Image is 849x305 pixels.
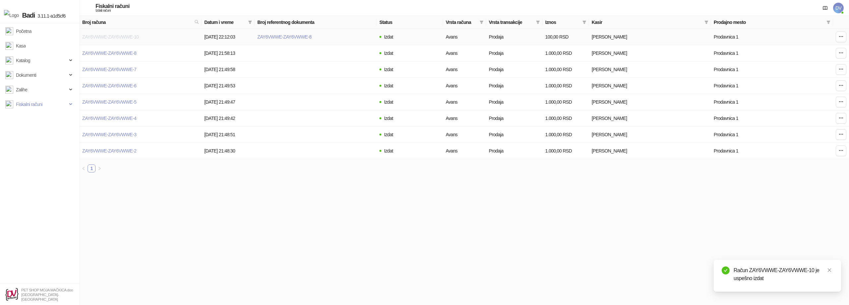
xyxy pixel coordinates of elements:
[384,116,393,121] span: Izdat
[88,165,95,172] a: 1
[486,94,543,110] td: Prodaja
[202,143,255,159] td: [DATE] 21:48:30
[384,34,393,40] span: Izdat
[486,127,543,143] td: Prodaja
[5,39,26,52] a: Kasa
[825,17,832,27] span: filter
[5,25,32,38] a: Početna
[443,16,486,29] th: Vrsta računa
[543,61,589,78] td: 1.000,00 RSD
[82,132,136,137] a: ZAY6VWWE-ZAY6VWWE-3
[543,94,589,110] td: 1.000,00 RSD
[22,12,35,19] span: Badi
[4,10,19,21] img: Logo
[589,110,711,127] td: Dejan Velimirović
[5,288,19,301] img: 64x64-companyLogo-b2da54f3-9bca-40b5-bf51-3603918ec158.png
[443,143,486,159] td: Avans
[446,19,477,26] span: Vrsta računa
[96,9,129,12] div: Izdati računi
[589,45,711,61] td: Dejan Velimirović
[16,83,27,96] span: Zalihe
[545,19,580,26] span: Iznos
[204,19,245,26] span: Datum i vreme
[711,16,833,29] th: Prodajno mesto
[711,143,833,159] td: Prodavnica 1
[486,29,543,45] td: Prodaja
[202,78,255,94] td: [DATE] 21:49:53
[384,99,393,105] span: Izdat
[80,110,202,127] td: ZAY6VWWE-ZAY6VWWE-4
[21,288,73,301] small: PET SHOP MOJA MAČKICA doo [GEOGRAPHIC_DATA]-[GEOGRAPHIC_DATA]
[202,29,255,45] td: [DATE] 22:12:03
[826,266,833,274] a: Close
[98,166,101,170] span: right
[722,266,730,274] span: check-circle
[711,78,833,94] td: Prodavnica 1
[202,45,255,61] td: [DATE] 21:58:13
[80,16,202,29] th: Broj računa
[734,266,833,282] div: Račun ZAY6VWWE-ZAY6VWWE-10 je uspešno izdat
[543,127,589,143] td: 1.000,00 RSD
[486,78,543,94] td: Prodaja
[82,51,136,56] a: ZAY6VWWE-ZAY6VWWE-8
[82,19,192,26] span: Broj računa
[377,16,443,29] th: Status
[589,78,711,94] td: Dejan Velimirović
[384,83,393,88] span: Izdat
[443,94,486,110] td: Avans
[96,164,103,172] li: Sledeća strana
[82,148,136,153] a: ZAY6VWWE-ZAY6VWWE-2
[589,143,711,159] td: Dejan Velimirović
[703,17,710,27] span: filter
[443,45,486,61] td: Avans
[480,20,484,24] span: filter
[80,164,88,172] li: Prethodna strana
[255,16,377,29] th: Broj referentnog dokumenta
[202,127,255,143] td: [DATE] 21:48:51
[833,3,844,13] span: DV
[827,268,832,272] span: close
[16,68,36,82] span: Dokumenti
[82,116,136,121] a: ZAY6VWWE-ZAY6VWWE-4
[80,127,202,143] td: ZAY6VWWE-ZAY6VWWE-3
[80,29,202,45] td: ZAY6VWWE-ZAY6VWWE-10
[478,17,485,27] span: filter
[543,110,589,127] td: 1.000,00 RSD
[88,164,96,172] li: 1
[384,132,393,137] span: Izdat
[443,110,486,127] td: Avans
[486,45,543,61] td: Prodaja
[581,17,588,27] span: filter
[489,19,533,26] span: Vrsta transakcije
[486,61,543,78] td: Prodaja
[589,61,711,78] td: Dejan Velimirović
[704,20,708,24] span: filter
[257,34,311,40] a: ZAY6VWWE-ZAY6VWWE-8
[202,110,255,127] td: [DATE] 21:49:42
[80,45,202,61] td: ZAY6VWWE-ZAY6VWWE-8
[711,110,833,127] td: Prodavnica 1
[543,29,589,45] td: 100,00 RSD
[589,29,711,45] td: Dejan Velimirović
[202,94,255,110] td: [DATE] 21:49:47
[536,20,540,24] span: filter
[80,164,88,172] button: left
[80,94,202,110] td: ZAY6VWWE-ZAY6VWWE-5
[711,45,833,61] td: Prodavnica 1
[202,61,255,78] td: [DATE] 21:49:58
[384,51,393,56] span: Izdat
[96,164,103,172] button: right
[711,61,833,78] td: Prodavnica 1
[826,20,830,24] span: filter
[16,54,30,67] span: Katalog
[82,99,136,105] a: ZAY6VWWE-ZAY6VWWE-5
[248,20,252,24] span: filter
[443,61,486,78] td: Avans
[384,148,393,153] span: Izdat
[589,16,711,29] th: Kasir
[711,127,833,143] td: Prodavnica 1
[82,67,136,72] a: ZAY6VWWE-ZAY6VWWE-7
[592,19,702,26] span: Kasir
[80,61,202,78] td: ZAY6VWWE-ZAY6VWWE-7
[589,127,711,143] td: Dejan Velimirović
